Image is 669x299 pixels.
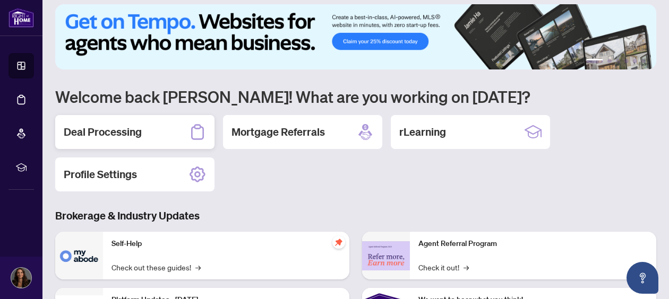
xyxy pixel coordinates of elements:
span: → [464,261,469,273]
span: → [195,261,201,273]
a: Check it out!→ [418,261,469,273]
h2: rLearning [399,125,446,139]
button: 2 [607,59,612,63]
button: Open asap [627,262,658,294]
h2: Profile Settings [64,167,137,182]
button: 3 [616,59,620,63]
a: Check out these guides!→ [111,261,201,273]
img: Agent Referral Program [362,241,410,270]
img: Slide 0 [55,4,656,69]
img: logo [8,8,34,28]
button: 5 [633,59,637,63]
h1: Welcome back [PERSON_NAME]! What are you working on [DATE]? [55,86,656,107]
button: 1 [586,59,603,63]
button: 6 [641,59,646,63]
button: 4 [624,59,629,63]
img: Self-Help [55,232,103,279]
p: Agent Referral Program [418,238,648,250]
h2: Deal Processing [64,125,142,139]
h2: Mortgage Referrals [231,125,325,139]
img: Profile Icon [11,268,31,288]
span: pushpin [332,236,345,249]
p: Self-Help [111,238,341,250]
h3: Brokerage & Industry Updates [55,208,656,223]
